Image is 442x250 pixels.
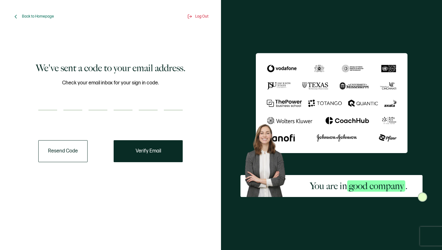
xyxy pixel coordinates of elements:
button: Resend Code [38,140,88,162]
span: good company [347,180,405,192]
span: Check your email inbox for your sign in code. [62,79,159,87]
img: Sertifier Signup - You are in <span class="strong-h">good company</span>. Hero [240,120,295,197]
span: Verify Email [136,149,161,154]
h1: We've sent a code to your email address. [36,62,186,74]
h2: You are in . [310,180,407,192]
img: Sertifier We've sent a code to your email address. [256,53,407,153]
button: Verify Email [114,140,183,162]
img: Sertifier Signup [418,192,427,202]
span: Log Out [195,14,208,19]
span: Back to Homepage [22,14,54,19]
